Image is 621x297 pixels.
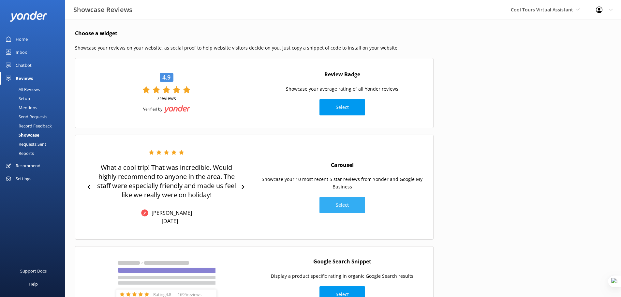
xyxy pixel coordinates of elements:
[141,209,148,216] img: Yonder
[20,264,47,277] div: Support Docs
[4,94,30,103] div: Setup
[4,112,65,121] a: Send Requests
[75,44,434,52] p: Showcase your reviews on your website, as social proof to help website visitors decide on you. Ju...
[73,5,132,15] h3: Showcase Reviews
[258,176,427,190] p: Showcase your 10 most recent 5 star reviews from Yonder and Google My Business
[4,85,65,94] a: All Reviews
[16,172,31,185] div: Settings
[331,161,354,170] h4: Carousel
[271,273,413,280] p: Display a product specific rating in organic Google Search results
[286,85,398,93] p: Showcase your average rating of all Yonder reviews
[29,277,38,290] div: Help
[4,112,47,121] div: Send Requests
[4,149,34,158] div: Reports
[4,103,65,112] a: Mentions
[157,95,176,101] p: 7 reviews
[4,130,39,140] div: Showcase
[313,258,371,266] h4: Google Search Snippet
[319,197,365,213] button: Select
[95,163,238,200] p: What a cool trip! That was incredible. Would highly recommend to anyone in the area. The staff we...
[148,209,192,216] p: [PERSON_NAME]
[4,121,65,130] a: Record Feedback
[4,149,65,158] a: Reports
[16,72,33,85] div: Reviews
[75,29,434,38] h4: Choose a widget
[16,59,32,72] div: Chatbot
[319,99,365,115] button: Select
[164,105,190,113] img: Yonder
[324,70,360,79] h4: Review Badge
[4,140,65,149] a: Requests Sent
[10,11,47,22] img: yonder-white-logo.png
[162,217,178,225] p: [DATE]
[511,7,573,13] span: Cool Tours Virtual Assistant
[162,73,170,81] p: 4.9
[16,46,27,59] div: Inbox
[16,159,40,172] div: Recommend
[4,140,46,149] div: Requests Sent
[4,130,65,140] a: Showcase
[143,106,162,112] p: Verified by
[4,94,65,103] a: Setup
[4,121,52,130] div: Record Feedback
[4,103,37,112] div: Mentions
[4,85,40,94] div: All Reviews
[16,33,28,46] div: Home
